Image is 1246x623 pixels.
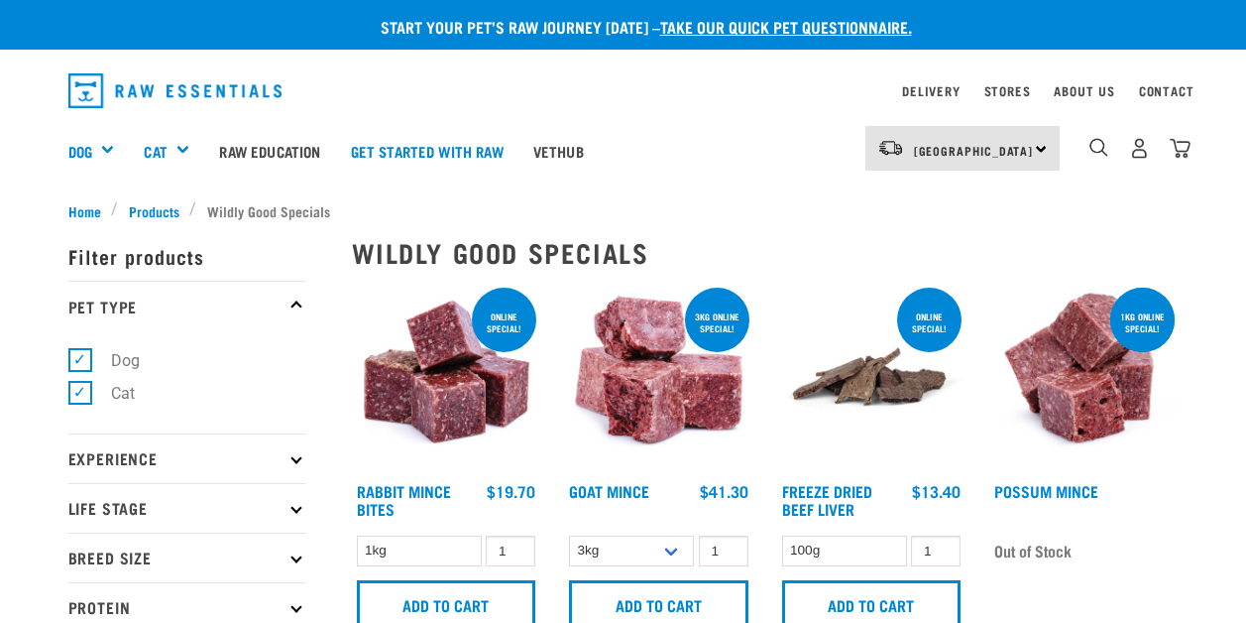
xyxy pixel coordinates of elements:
[352,237,1179,268] h2: Wildly Good Specials
[336,111,518,190] a: Get started with Raw
[994,486,1098,495] a: Possum Mince
[902,87,960,94] a: Delivery
[68,200,112,221] a: Home
[68,434,306,483] p: Experience
[699,536,748,566] input: 1
[79,381,143,406] label: Cat
[912,482,961,500] div: $13.40
[1129,138,1150,159] img: user.png
[911,536,961,566] input: 1
[897,302,962,343] div: ONLINE SPECIAL!
[486,536,535,566] input: 1
[68,200,1179,221] nav: breadcrumbs
[782,486,872,513] a: Freeze Dried Beef Liver
[68,231,306,281] p: Filter products
[518,111,599,190] a: Vethub
[660,22,912,31] a: take our quick pet questionnaire.
[984,87,1031,94] a: Stores
[68,533,306,582] p: Breed Size
[357,486,451,513] a: Rabbit Mince Bites
[564,284,753,473] img: 1077 Wild Goat Mince 01
[68,281,306,330] p: Pet Type
[1054,87,1114,94] a: About Us
[914,147,1034,154] span: [GEOGRAPHIC_DATA]
[144,140,167,163] a: Cat
[79,348,148,373] label: Dog
[569,486,649,495] a: Goat Mince
[118,200,189,221] a: Products
[989,284,1179,473] img: 1102 Possum Mince 01
[700,482,748,500] div: $41.30
[1170,138,1190,159] img: home-icon@2x.png
[994,536,1072,565] span: Out of Stock
[1089,138,1108,157] img: home-icon-1@2x.png
[352,284,541,473] img: Whole Minced Rabbit Cubes 01
[68,73,283,108] img: Raw Essentials Logo
[68,483,306,533] p: Life Stage
[472,302,536,343] div: ONLINE SPECIAL!
[685,302,749,343] div: 3kg online special!
[204,111,335,190] a: Raw Education
[68,200,101,221] span: Home
[777,284,966,473] img: Stack Of Freeze Dried Beef Liver For Pets
[1139,87,1194,94] a: Contact
[53,65,1194,116] nav: dropdown navigation
[1110,302,1175,343] div: 1kg online special!
[68,140,92,163] a: Dog
[877,139,904,157] img: van-moving.png
[129,200,179,221] span: Products
[487,482,535,500] div: $19.70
